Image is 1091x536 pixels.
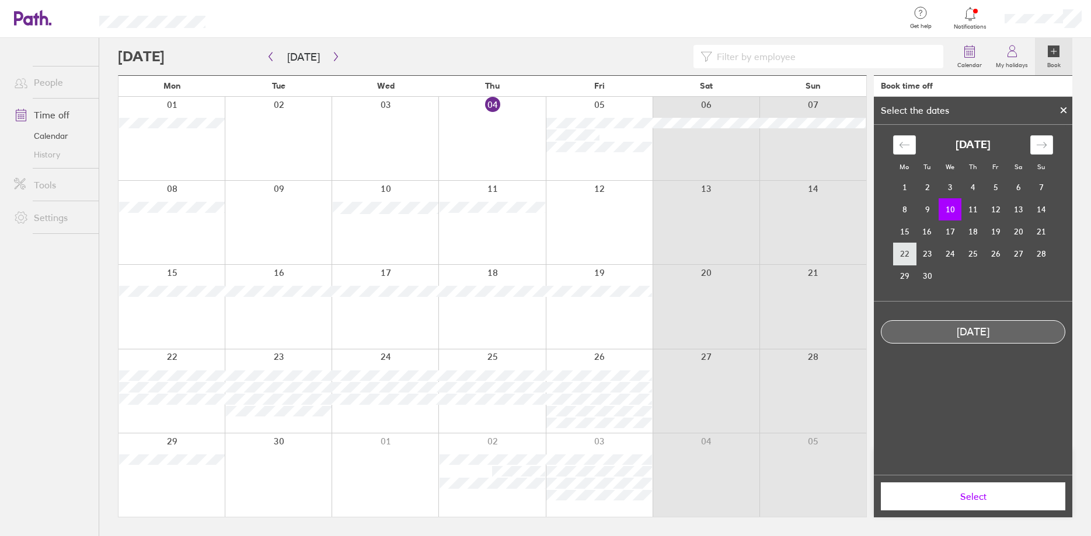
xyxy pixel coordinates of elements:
a: Notifications [951,6,989,30]
td: Thursday, September 18, 2025 [961,220,984,243]
strong: [DATE] [956,139,991,151]
a: Time off [5,103,99,127]
div: Select the dates [874,105,956,115]
td: Monday, September 29, 2025 [893,265,916,287]
small: Tu [923,163,930,171]
small: Mo [900,163,909,171]
small: Sa [1015,163,1022,171]
a: Calendar [950,38,989,75]
a: Tools [5,173,99,197]
small: Th [969,163,977,171]
input: Filter by employee [712,45,936,68]
span: Mon [163,81,181,90]
small: Fr [992,163,998,171]
td: Tuesday, September 16, 2025 [916,220,939,243]
td: Selected. Wednesday, September 10, 2025 [939,198,961,220]
a: Calendar [5,127,99,145]
td: Saturday, September 20, 2025 [1007,220,1030,243]
td: Saturday, September 6, 2025 [1007,176,1030,198]
span: Fri [594,81,605,90]
td: Friday, September 19, 2025 [984,220,1007,243]
span: Get help [902,23,940,30]
a: Settings [5,206,99,229]
td: Monday, September 15, 2025 [893,220,916,243]
td: Friday, September 5, 2025 [984,176,1007,198]
span: Wed [377,81,395,90]
a: My holidays [989,38,1035,75]
td: Wednesday, September 3, 2025 [939,176,961,198]
td: Sunday, September 21, 2025 [1030,220,1052,243]
span: Sun [806,81,821,90]
td: Sunday, September 28, 2025 [1030,243,1052,265]
td: Saturday, September 27, 2025 [1007,243,1030,265]
td: Friday, September 26, 2025 [984,243,1007,265]
td: Thursday, September 25, 2025 [961,243,984,265]
td: Monday, September 22, 2025 [893,243,916,265]
td: Sunday, September 7, 2025 [1030,176,1052,198]
label: Book [1040,58,1068,69]
td: Tuesday, September 30, 2025 [916,265,939,287]
button: [DATE] [278,47,329,66]
td: Saturday, September 13, 2025 [1007,198,1030,220]
a: History [5,145,99,164]
td: Tuesday, September 23, 2025 [916,243,939,265]
span: Select [889,491,1057,502]
small: Su [1037,163,1045,171]
div: [DATE] [881,326,1065,338]
a: People [5,71,99,94]
td: Monday, September 8, 2025 [893,198,916,220]
div: Calendar [880,125,1066,301]
button: Select [881,482,1065,510]
label: Calendar [950,58,989,69]
td: Thursday, September 11, 2025 [961,198,984,220]
div: Book time off [881,81,933,90]
td: Tuesday, September 2, 2025 [916,176,939,198]
div: Move forward to switch to the next month. [1030,135,1053,155]
div: Move backward to switch to the previous month. [893,135,916,155]
a: Book [1035,38,1072,75]
span: Thu [485,81,500,90]
td: Wednesday, September 17, 2025 [939,220,961,243]
td: Sunday, September 14, 2025 [1030,198,1052,220]
span: Sat [700,81,713,90]
td: Wednesday, September 24, 2025 [939,243,961,265]
td: Monday, September 1, 2025 [893,176,916,198]
small: We [946,163,954,171]
span: Notifications [951,23,989,30]
span: Tue [272,81,285,90]
td: Friday, September 12, 2025 [984,198,1007,220]
label: My holidays [989,58,1035,69]
td: Tuesday, September 9, 2025 [916,198,939,220]
td: Thursday, September 4, 2025 [961,176,984,198]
